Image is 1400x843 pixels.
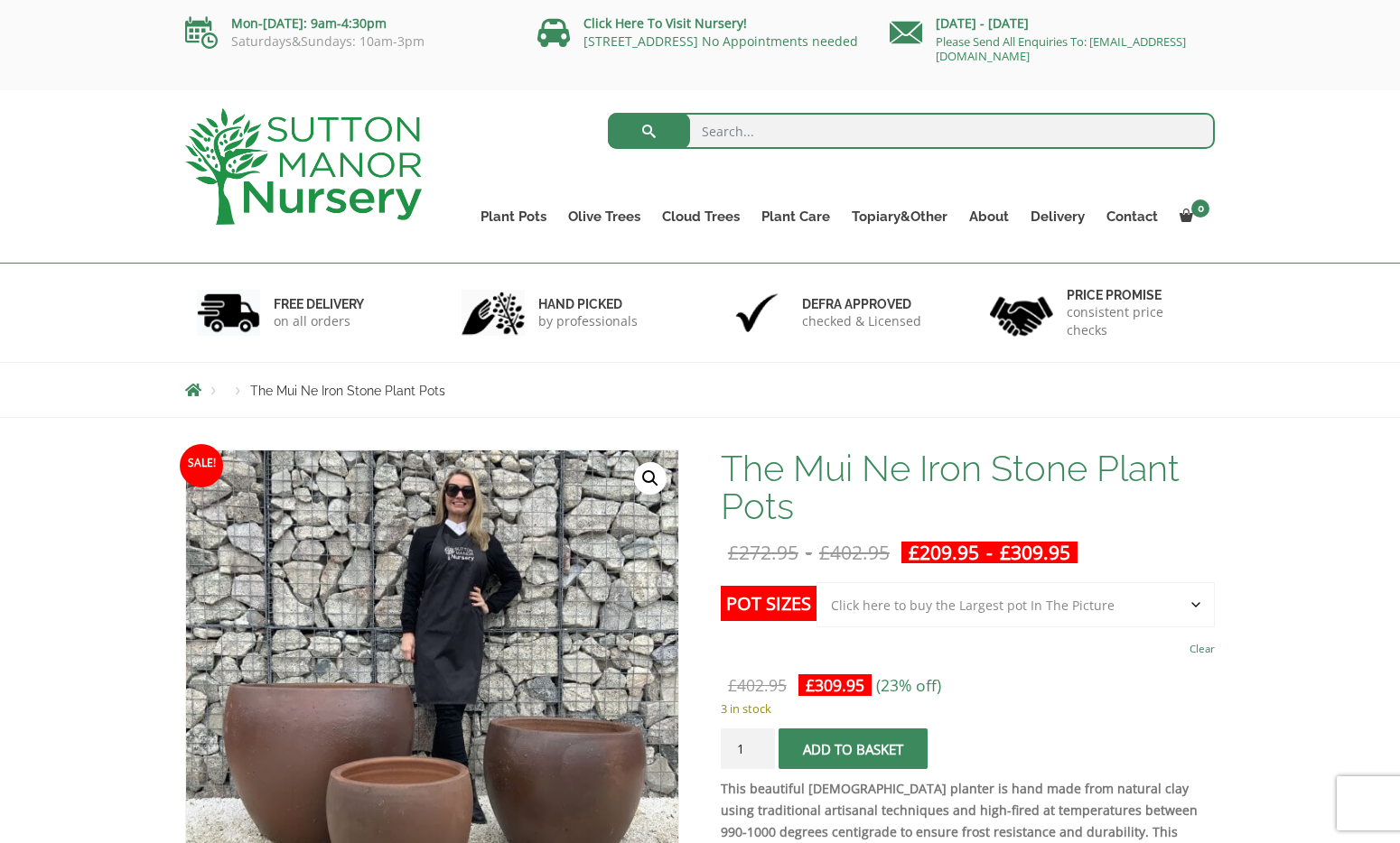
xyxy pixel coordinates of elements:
[841,204,958,229] a: Topiary&Other
[250,384,445,398] span: The Mui Ne Iron Stone Plant Pots
[802,296,921,312] h6: Defra approved
[462,290,525,336] img: 2.jpg
[890,13,1215,34] p: [DATE] - [DATE]
[634,462,667,495] a: View full-screen image gallery
[1000,540,1011,565] span: £
[583,32,858,50] a: [STREET_ADDRESS] No Appointments needed
[901,542,1078,563] ins: -
[819,540,830,565] span: £
[751,204,841,229] a: Plant Care
[583,14,747,32] a: Click Here To Visit Nursery!
[274,312,364,330] p: on all orders
[728,674,737,696] span: £
[274,296,364,312] h6: FREE DELIVERY
[538,312,638,330] p: by professionals
[1067,287,1204,303] h6: Price promise
[1169,204,1215,229] a: 0
[721,698,1215,719] p: 3 in stock
[1096,204,1169,229] a: Contact
[721,586,817,621] label: Pot Sizes
[721,449,1215,525] h1: The Mui Ne Iron Stone Plant Pots
[936,33,1186,64] a: Please Send All Enquiries To: [EMAIL_ADDRESS][DOMAIN_NAME]
[608,113,1216,149] input: Search...
[185,383,1215,397] nav: Breadcrumbs
[819,540,890,565] bdi: 402.95
[806,674,864,696] bdi: 309.95
[1191,199,1209,218] span: 0
[728,674,787,696] bdi: 402.95
[538,296,638,312] h6: hand picked
[185,34,510,49] p: Saturdays&Sundays: 10am-3pm
[651,204,751,229] a: Cloud Trees
[728,540,739,565] span: £
[185,13,510,34] p: Mon-[DATE]: 9am-4:30pm
[779,728,928,769] button: Add to basket
[557,204,651,229] a: Olive Trees
[721,542,897,563] del: -
[197,290,260,336] img: 1.jpg
[185,108,422,225] img: logo
[990,285,1053,340] img: 4.jpg
[909,540,979,565] bdi: 209.95
[1067,303,1204,339] p: consistent price checks
[1190,636,1215,662] a: Clear options
[728,540,798,565] bdi: 272.95
[876,674,941,696] span: (23% off)
[1020,204,1096,229] a: Delivery
[806,674,815,696] span: £
[721,728,775,769] input: Product quantity
[958,204,1020,229] a: About
[470,204,557,229] a: Plant Pots
[802,312,921,330] p: checked & Licensed
[180,444,223,487] span: Sale!
[909,540,919,565] span: £
[1000,540,1070,565] bdi: 309.95
[725,290,789,336] img: 3.jpg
